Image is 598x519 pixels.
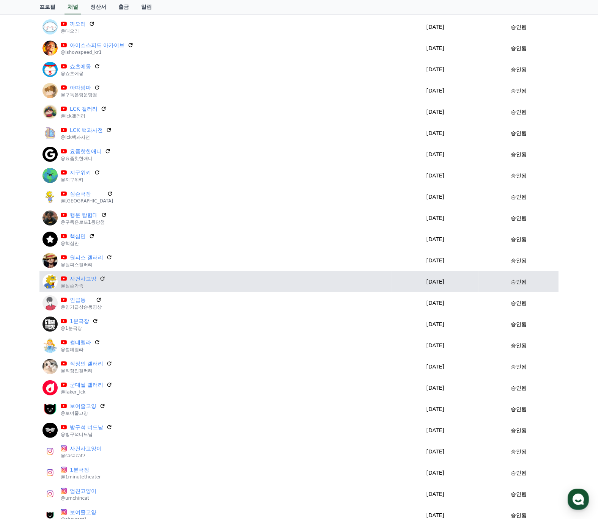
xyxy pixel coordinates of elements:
[395,23,476,31] p: [DATE]
[42,168,58,183] img: 지구위키
[395,44,476,52] p: [DATE]
[98,240,146,259] a: 설정
[70,232,86,240] a: 핵심만
[61,389,112,395] p: @faker_lck
[117,252,126,258] span: 설정
[395,342,476,350] p: [DATE]
[70,445,102,453] a: 사건사고양이
[511,320,527,328] p: 승인됨
[61,240,95,246] p: @핵심만
[70,63,91,71] a: 쇼츠에몽
[61,177,100,183] p: @지구위키
[61,262,112,268] p: @원피스갤러리
[70,169,91,177] a: 지구위키
[511,448,527,456] p: 승인됨
[395,384,476,392] p: [DATE]
[24,252,28,258] span: 홈
[395,172,476,180] p: [DATE]
[2,240,50,259] a: 홈
[70,339,91,347] a: 썰데렐라
[395,363,476,371] p: [DATE]
[511,193,527,201] p: 승인됨
[395,151,476,158] p: [DATE]
[61,410,105,416] p: @보여줄고양
[42,19,58,34] img: 까오리
[42,104,58,119] img: LCK 갤러리
[61,283,105,289] p: @심슨가족
[70,190,104,198] a: 심슨극장
[70,381,103,389] a: 군대썰 갤러리
[395,490,476,498] p: [DATE]
[70,126,103,134] a: LCK 백과사전
[42,189,58,204] img: 심슨극장
[42,317,58,332] img: 1분극장
[511,426,527,434] p: 승인됨
[61,198,113,204] p: @[GEOGRAPHIC_DATA]
[395,426,476,434] p: [DATE]
[70,254,103,262] a: 원피스 갤러리
[395,405,476,413] p: [DATE]
[70,360,103,368] a: 직장인 갤러리
[70,84,91,92] a: 아따맘마
[42,359,58,374] img: 직장인 갤러리
[42,401,58,417] img: 보여줄고양
[511,87,527,95] p: 승인됨
[42,147,58,162] img: 요즘핫한애니
[70,211,98,219] a: 행운 탐험대
[42,274,58,289] img: 사건사고양
[61,134,112,140] p: @lck백과사전
[511,23,527,31] p: 승인됨
[511,172,527,180] p: 승인됨
[395,257,476,265] p: [DATE]
[69,252,79,258] span: 대화
[511,151,527,158] p: 승인됨
[42,444,58,459] img: 사건사고양이
[395,299,476,307] p: [DATE]
[42,125,58,141] img: LCK 백과사전
[42,253,58,268] img: 원피스 갤러리
[70,317,89,325] a: 1분극장
[395,448,476,456] p: [DATE]
[42,338,58,353] img: 썰데렐라
[511,214,527,222] p: 승인됨
[61,495,96,501] p: @umchincat
[511,108,527,116] p: 승인됨
[511,44,527,52] p: 승인됨
[61,49,134,55] p: @ishowspeed_kr1
[511,384,527,392] p: 승인됨
[511,66,527,74] p: 승인됨
[70,402,96,410] a: 보여줄고양
[395,87,476,95] p: [DATE]
[42,295,58,310] img: 인급동
[61,368,112,374] p: @직장인갤러리
[511,129,527,137] p: 승인됨
[395,214,476,222] p: [DATE]
[70,487,96,495] a: 엄친고양이
[61,113,107,119] p: @lck갤러리
[70,423,103,431] a: 방구석 너드남
[50,240,98,259] a: 대화
[61,304,102,310] p: @인기급상승동영상
[511,257,527,265] p: 승인됨
[70,466,101,474] a: 1분극장
[61,92,100,98] p: @구독은행운당첨
[42,62,58,77] img: 쇼츠에몽
[70,20,86,28] a: 까오리
[61,347,100,353] p: @썰데렐라
[42,41,58,56] img: 아이쇼스피드 아카이브
[511,235,527,243] p: 승인됨
[395,66,476,74] p: [DATE]
[70,147,102,155] a: 요즘핫한애니
[61,28,95,34] p: @태오리
[70,105,98,113] a: LCK 갤러리
[70,508,96,516] a: 보여줄고양
[70,296,93,304] a: 인급동
[42,210,58,226] img: 행운 탐험대
[511,405,527,413] p: 승인됨
[70,41,124,49] a: 아이쇼스피드 아카이브
[395,235,476,243] p: [DATE]
[70,275,96,283] a: 사건사고양
[61,325,98,331] p: @1분극장
[61,431,112,437] p: @방구석너드남
[511,363,527,371] p: 승인됨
